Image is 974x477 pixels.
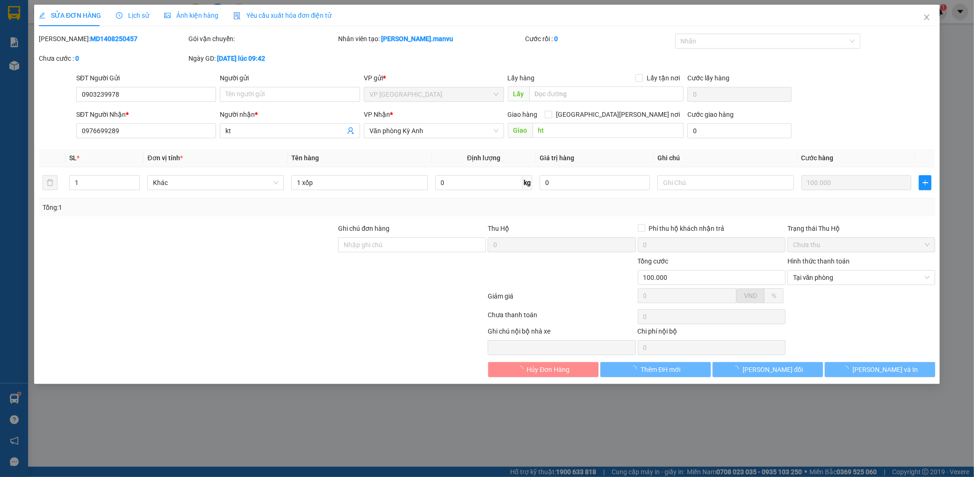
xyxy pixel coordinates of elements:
[347,127,354,135] span: user-add
[369,87,498,101] span: VP Mỹ Đình
[787,257,850,265] label: Hình thức thanh toán
[381,35,453,43] b: [PERSON_NAME].manvu
[5,69,136,82] li: In ngày: 09:42 14/08
[217,55,265,62] b: [DATE] lúc 09:42
[526,34,673,44] div: Cước rồi :
[39,12,101,19] span: SỬA ĐƠN HÀNG
[643,73,684,83] span: Lấy tận nơi
[39,34,187,44] div: [PERSON_NAME]:
[90,35,137,43] b: MD1408250457
[188,34,336,44] div: Gói vận chuyển:
[523,175,532,190] span: kg
[533,123,684,138] input: Dọc đường
[338,237,486,252] input: Ghi chú đơn hàng
[39,12,45,19] span: edit
[919,175,931,190] button: plus
[793,271,930,285] span: Tại văn phòng
[76,73,216,83] div: SĐT Người Gửi
[488,326,635,340] div: Ghi chú nội bộ nhà xe
[220,73,360,83] div: Người gửi
[772,292,776,299] span: %
[164,12,218,19] span: Ảnh kiện hàng
[488,362,599,377] button: Hủy Đơn Hàng
[153,176,278,190] span: Khác
[487,310,637,326] div: Chưa thanh toán
[517,366,527,372] span: loading
[364,111,390,118] span: VP Nhận
[233,12,332,19] span: Yêu cầu xuất hóa đơn điện tử
[743,364,803,375] span: [PERSON_NAME] đổi
[338,225,390,232] label: Ghi chú đơn hàng
[508,111,538,118] span: Giao hàng
[369,124,498,138] span: Văn phòng Kỳ Anh
[508,74,535,82] span: Lấy hàng
[364,73,504,83] div: VP gửi
[842,366,852,372] span: loading
[654,149,798,167] th: Ghi chú
[744,292,757,299] span: VND
[638,257,669,265] span: Tổng cước
[188,53,336,64] div: Ngày GD:
[338,34,523,44] div: Nhân viên tạo:
[919,179,931,186] span: plus
[825,362,935,377] button: [PERSON_NAME] và In
[687,87,792,102] input: Cước lấy hàng
[488,225,509,232] span: Thu Hộ
[801,175,912,190] input: 0
[793,238,930,252] span: Chưa thu
[508,123,533,138] span: Giao
[233,12,241,20] img: icon
[508,86,529,101] span: Lấy
[687,123,792,138] input: Cước giao hàng
[555,35,558,43] b: 0
[116,12,123,19] span: clock-circle
[638,326,786,340] div: Chi phí nội bộ
[527,364,570,375] span: Hủy Đơn Hàng
[529,86,684,101] input: Dọc đường
[914,5,940,31] button: Close
[164,12,171,19] span: picture
[645,223,729,234] span: Phí thu hộ khách nhận trả
[147,154,182,162] span: Đơn vị tính
[801,154,834,162] span: Cước hàng
[540,154,574,162] span: Giá trị hàng
[69,154,77,162] span: SL
[75,55,79,62] b: 0
[923,14,931,21] span: close
[291,175,428,190] input: VD: Bàn, Ghế
[76,109,216,120] div: SĐT Người Nhận
[116,12,149,19] span: Lịch sử
[291,154,319,162] span: Tên hàng
[687,111,734,118] label: Cước giao hàng
[600,362,711,377] button: Thêm ĐH mới
[552,109,684,120] span: [GEOGRAPHIC_DATA][PERSON_NAME] nơi
[713,362,823,377] button: [PERSON_NAME] đổi
[630,366,641,372] span: loading
[43,202,376,213] div: Tổng: 1
[220,109,360,120] div: Người nhận
[852,364,918,375] span: [PERSON_NAME] và In
[687,74,729,82] label: Cước lấy hàng
[43,175,58,190] button: delete
[787,223,935,234] div: Trạng thái Thu Hộ
[487,291,637,307] div: Giảm giá
[641,364,680,375] span: Thêm ĐH mới
[5,56,136,69] li: [PERSON_NAME]
[657,175,794,190] input: Ghi Chú
[39,53,187,64] div: Chưa cước :
[467,154,500,162] span: Định lượng
[732,366,743,372] span: loading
